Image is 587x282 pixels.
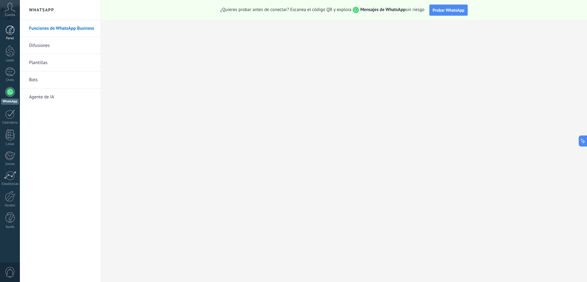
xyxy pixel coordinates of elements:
[29,54,95,71] a: Plantillas
[20,37,101,54] li: Difusiones
[5,13,15,17] span: Cuenta
[29,20,95,37] a: Funciones de WhatsApp Business
[29,89,95,106] a: Agente de IA
[1,162,19,166] div: Correo
[1,121,19,125] div: Calendario
[1,142,19,146] div: Listas
[1,225,19,229] div: Ayuda
[1,182,19,186] div: Estadísticas
[220,7,424,13] span: ¿Quieres probar antes de conectar? Escanea el código QR y explora sin riesgo
[433,7,465,13] span: Probar WhatsApp
[20,54,101,71] li: Plantillas
[20,20,101,37] li: Funciones de WhatsApp Business
[29,37,95,54] a: Difusiones
[360,7,406,13] strong: Mensajes de WhatsApp
[29,71,95,89] a: Bots
[20,89,101,105] li: Agente de IA
[20,71,101,89] li: Bots
[1,204,19,208] div: Ajustes
[1,59,19,63] div: Leads
[1,99,19,105] div: WhatsApp
[1,78,19,82] div: Chats
[429,5,468,16] button: Probar WhatsApp
[1,36,19,40] div: Panel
